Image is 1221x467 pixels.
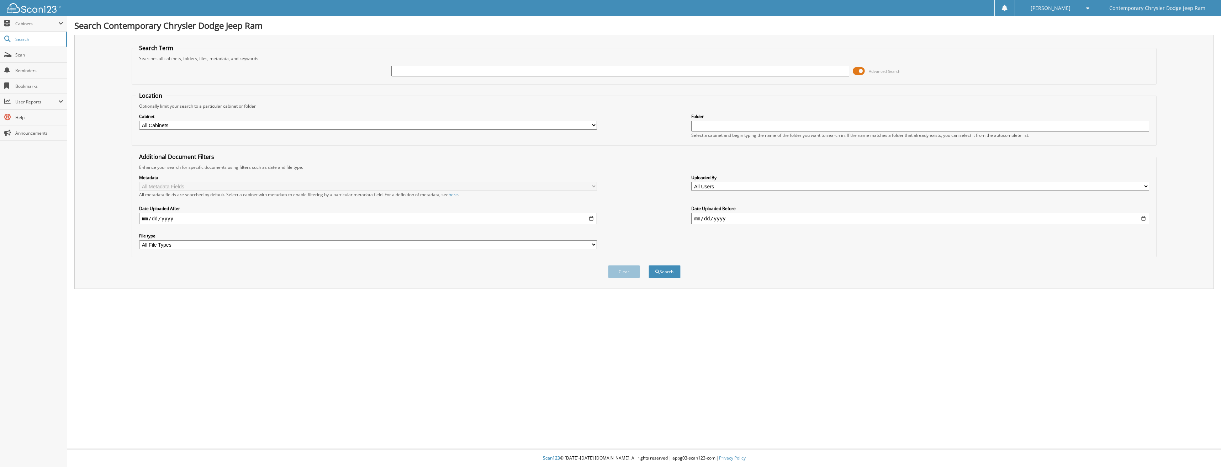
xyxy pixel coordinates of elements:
[136,103,1153,109] div: Optionally limit your search to a particular cabinet or folder
[15,52,63,58] span: Scan
[139,113,597,119] label: Cabinet
[1109,6,1205,10] span: Contemporary Chrysler Dodge Jeep Ram
[15,68,63,74] span: Reminders
[139,233,597,239] label: File type
[136,44,177,52] legend: Search Term
[691,113,1149,119] label: Folder
[67,450,1221,467] div: © [DATE]-[DATE] [DOMAIN_NAME]. All rights reserved | appg03-scan123-com |
[869,69,900,74] span: Advanced Search
[136,164,1153,170] div: Enhance your search for specific documents using filters such as date and file type.
[7,3,60,13] img: scan123-logo-white.svg
[139,175,597,181] label: Metadata
[691,205,1149,211] label: Date Uploaded Before
[1031,6,1071,10] span: [PERSON_NAME]
[139,205,597,211] label: Date Uploaded After
[139,213,597,224] input: start
[136,55,1153,61] div: Searches all cabinets, folders, files, metadata, and keywords
[649,265,681,278] button: Search
[139,192,597,198] div: All metadata fields are searched by default. Select a cabinet with metadata to enable filtering b...
[15,83,63,89] span: Bookmarks
[74,20,1214,31] h1: Search Contemporary Chrysler Dodge Jeep Ram
[15,130,63,136] span: Announcements
[691,132,1149,138] div: Select a cabinet and begin typing the name of the folder you want to search in. If the name match...
[543,455,560,461] span: Scan123
[15,99,58,105] span: User Reports
[691,213,1149,224] input: end
[136,92,166,100] legend: Location
[15,21,58,27] span: Cabinets
[719,455,746,461] a: Privacy Policy
[449,192,458,198] a: here
[15,36,62,42] span: Search
[15,114,63,120] span: Help
[608,265,640,278] button: Clear
[136,153,218,161] legend: Additional Document Filters
[1185,433,1221,467] iframe: Chat Widget
[691,175,1149,181] label: Uploaded By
